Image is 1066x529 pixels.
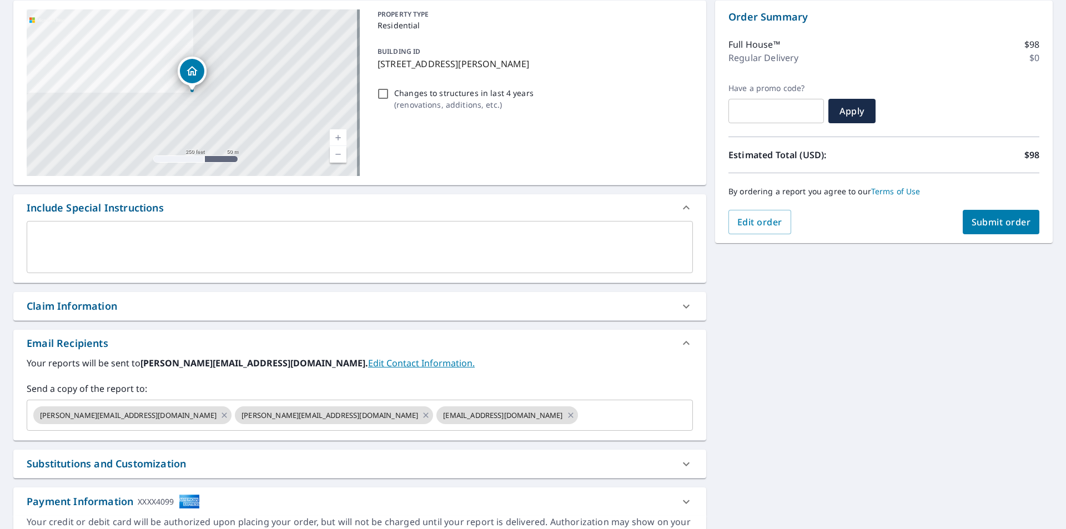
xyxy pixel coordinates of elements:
[27,382,693,395] label: Send a copy of the report to:
[728,148,884,162] p: Estimated Total (USD):
[378,19,688,31] p: Residential
[330,146,346,163] a: Current Level 17, Zoom Out
[138,494,174,509] div: XXXX4099
[436,406,577,424] div: [EMAIL_ADDRESS][DOMAIN_NAME]
[728,51,798,64] p: Regular Delivery
[27,336,108,351] div: Email Recipients
[828,99,876,123] button: Apply
[1029,51,1039,64] p: $0
[728,187,1039,197] p: By ordering a report you agree to our
[963,210,1040,234] button: Submit order
[378,47,420,56] p: BUILDING ID
[13,450,706,478] div: Substitutions and Customization
[27,494,200,509] div: Payment Information
[179,494,200,509] img: cardImage
[235,406,433,424] div: [PERSON_NAME][EMAIL_ADDRESS][DOMAIN_NAME]
[13,487,706,516] div: Payment InformationXXXX4099cardImage
[13,292,706,320] div: Claim Information
[13,330,706,356] div: Email Recipients
[728,210,791,234] button: Edit order
[394,87,534,99] p: Changes to structures in last 4 years
[737,216,782,228] span: Edit order
[330,129,346,146] a: Current Level 17, Zoom In
[33,410,223,421] span: [PERSON_NAME][EMAIL_ADDRESS][DOMAIN_NAME]
[27,456,186,471] div: Substitutions and Customization
[972,216,1031,228] span: Submit order
[1024,148,1039,162] p: $98
[140,357,368,369] b: [PERSON_NAME][EMAIL_ADDRESS][DOMAIN_NAME].
[13,194,706,221] div: Include Special Instructions
[33,406,232,424] div: [PERSON_NAME][EMAIL_ADDRESS][DOMAIN_NAME]
[378,9,688,19] p: PROPERTY TYPE
[378,57,688,70] p: [STREET_ADDRESS][PERSON_NAME]
[837,105,867,117] span: Apply
[436,410,569,421] span: [EMAIL_ADDRESS][DOMAIN_NAME]
[728,38,780,51] p: Full House™
[27,299,117,314] div: Claim Information
[394,99,534,110] p: ( renovations, additions, etc. )
[27,200,164,215] div: Include Special Instructions
[235,410,425,421] span: [PERSON_NAME][EMAIL_ADDRESS][DOMAIN_NAME]
[27,356,693,370] label: Your reports will be sent to
[1024,38,1039,51] p: $98
[728,83,824,93] label: Have a promo code?
[871,186,921,197] a: Terms of Use
[178,57,207,91] div: Dropped pin, building 1, Residential property, 17010 Driscoll St NW Anoka, MN 55303
[728,9,1039,24] p: Order Summary
[368,357,475,369] a: EditContactInfo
